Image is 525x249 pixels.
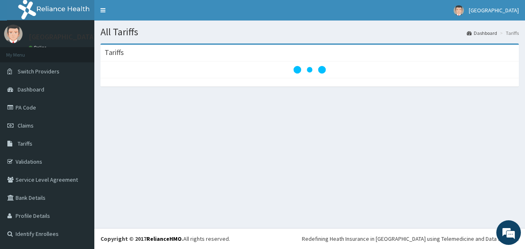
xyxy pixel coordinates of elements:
img: User Image [4,25,23,43]
span: Switch Providers [18,68,59,75]
p: [GEOGRAPHIC_DATA] [29,33,96,41]
svg: audio-loading [293,53,326,86]
a: RelianceHMO [146,235,182,242]
div: Redefining Heath Insurance in [GEOGRAPHIC_DATA] using Telemedicine and Data Science! [302,235,519,243]
img: User Image [454,5,464,16]
span: Dashboard [18,86,44,93]
span: Claims [18,122,34,129]
h3: Tariffs [105,49,124,56]
strong: Copyright © 2017 . [100,235,183,242]
span: Tariffs [18,140,32,147]
a: Dashboard [467,30,497,37]
span: [GEOGRAPHIC_DATA] [469,7,519,14]
li: Tariffs [498,30,519,37]
h1: All Tariffs [100,27,519,37]
footer: All rights reserved. [94,228,525,249]
a: Online [29,45,48,50]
